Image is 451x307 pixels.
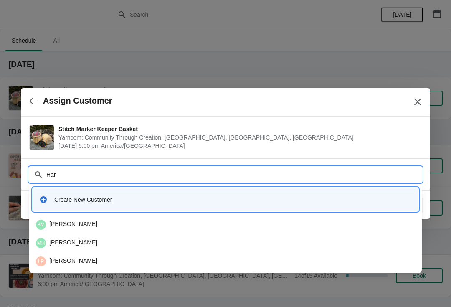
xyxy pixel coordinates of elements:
[410,94,425,109] button: Close
[58,125,418,133] span: Stitch Marker Keeper Basket
[36,256,46,266] span: Lynn Phillips
[29,216,422,233] li: Bonnie Marshall
[36,220,415,230] div: [PERSON_NAME]
[37,240,45,246] text: MH
[38,259,44,264] text: LP
[58,133,418,142] span: Yarncom: Community Through Creation, [GEOGRAPHIC_DATA], [GEOGRAPHIC_DATA], [GEOGRAPHIC_DATA]
[54,195,412,204] div: Create New Customer
[36,256,415,266] div: [PERSON_NAME]
[58,142,418,150] span: [DATE] 6:00 pm America/[GEOGRAPHIC_DATA]
[46,167,422,182] input: Search customer name or email
[36,220,46,230] span: Bonnie Marshall
[30,125,54,150] img: Stitch Marker Keeper Basket | Yarncom: Community Through Creation, Olive Boulevard, Creve Coeur, ...
[37,222,45,228] text: BM
[43,96,112,106] h2: Assign Customer
[36,238,415,248] div: [PERSON_NAME]
[29,251,422,270] li: Lynn Phillips
[29,233,422,251] li: Melba Holley
[36,238,46,248] span: Melba Holley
